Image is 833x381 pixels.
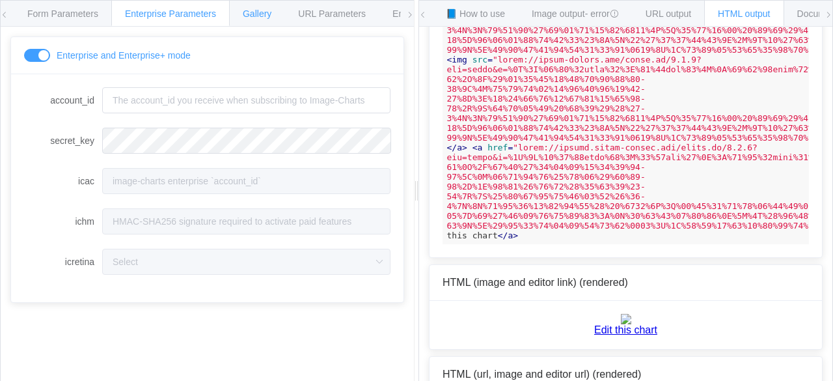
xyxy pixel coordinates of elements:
label: secret_key [24,128,102,154]
img: 2.8.0 [621,314,631,324]
label: ichm [24,208,102,234]
span: </ > [498,231,518,240]
input: Select [102,249,390,275]
span: a [457,143,462,152]
span: HTML (url, image and editor url) (rendered) [443,369,641,380]
input: The account_id you receive when subscribing to Image-Charts [102,87,390,113]
span: Form Parameters [27,8,98,19]
span: URL output [646,8,691,19]
span: Enterprise and Enterprise+ mode [57,51,191,60]
span: Gallery [243,8,271,19]
span: HTML output [718,8,770,19]
a: Edit this chart [443,324,809,336]
span: 📘 How to use [446,8,505,19]
input: image-charts enterprise `account_id` [102,168,390,194]
label: account_id [24,87,102,113]
label: icac [24,168,102,194]
span: Environments [392,8,448,19]
span: URL Parameters [298,8,366,19]
span: href [487,143,508,152]
span: a [508,231,513,240]
span: Enterprise Parameters [125,8,216,19]
span: HTML (image and editor link) (rendered) [443,277,628,288]
input: HMAC-SHA256 signature required to activate paid features [102,208,390,234]
span: </ > [447,143,467,152]
span: a [477,143,482,152]
span: Image output [532,8,619,19]
span: img [452,55,467,64]
span: src [472,55,487,64]
label: icretina [24,249,102,275]
span: - error [585,8,619,19]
